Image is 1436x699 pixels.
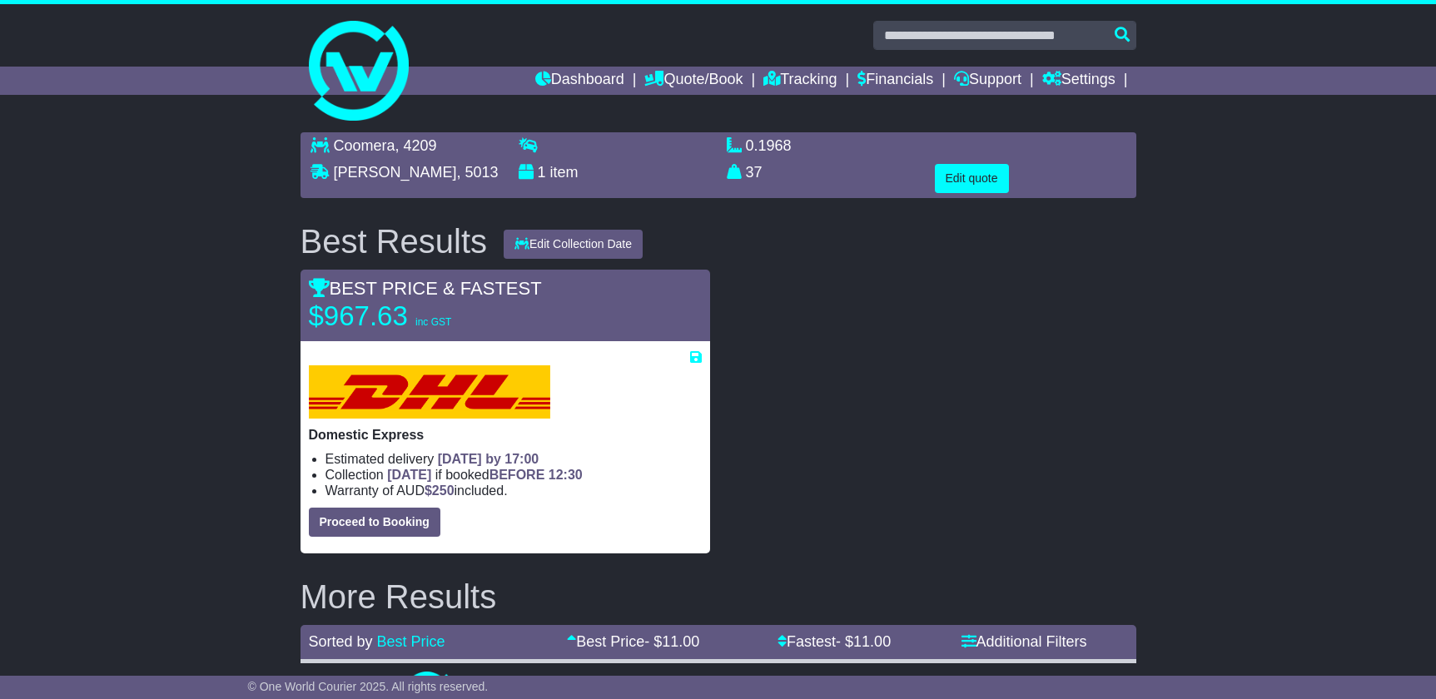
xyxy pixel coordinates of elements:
span: - $ [836,633,891,650]
span: Sorted by [309,633,373,650]
a: Financials [857,67,933,95]
button: Edit quote [935,164,1009,193]
span: $ [425,483,455,498]
span: BEFORE [489,468,545,482]
span: - $ [644,633,699,650]
h2: More Results [301,578,1136,615]
a: Support [954,67,1021,95]
span: 1 [538,164,546,181]
p: $967.63 [309,300,517,333]
span: 12:30 [549,468,583,482]
span: © One World Courier 2025. All rights reserved. [248,680,489,693]
a: Additional Filters [961,633,1087,650]
span: if booked [387,468,582,482]
span: , 4209 [395,137,437,154]
button: Proceed to Booking [309,508,440,537]
span: [DATE] [387,468,431,482]
span: inc GST [415,316,451,328]
button: Edit Collection Date [504,230,643,259]
a: Quote/Book [644,67,743,95]
li: Collection [325,467,702,483]
span: [DATE] by 17:00 [438,452,539,466]
span: 37 [746,164,763,181]
span: , 5013 [457,164,499,181]
a: Best Price- $11.00 [567,633,699,650]
span: 250 [432,483,455,498]
span: Coomera [334,137,395,154]
img: DHL: Domestic Express [309,365,550,419]
span: 11.00 [662,633,699,650]
li: Warranty of AUD included. [325,483,702,498]
span: 11.00 [853,633,891,650]
a: Settings [1042,67,1116,95]
span: [PERSON_NAME] [334,164,457,181]
li: Estimated delivery [325,451,702,467]
a: Fastest- $11.00 [778,633,891,650]
a: Best Price [377,633,445,650]
span: item [550,164,579,181]
a: Tracking [763,67,837,95]
div: Best Results [292,223,496,260]
a: Dashboard [535,67,624,95]
span: 0.1968 [746,137,792,154]
span: BEST PRICE & FASTEST [309,278,542,299]
p: Domestic Express [309,427,702,443]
